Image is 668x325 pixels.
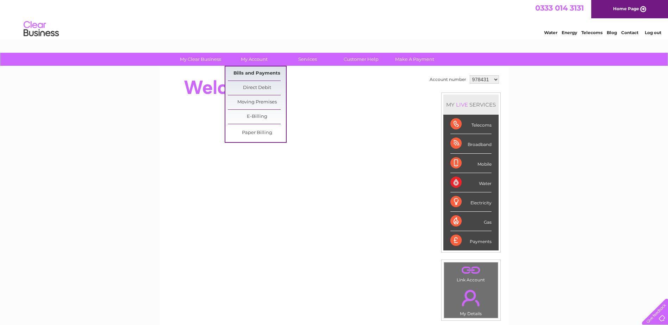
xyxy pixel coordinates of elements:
[168,4,501,34] div: Clear Business is a trading name of Verastar Limited (registered in [GEOGRAPHIC_DATA] No. 3667643...
[428,74,468,85] td: Account number
[450,115,492,134] div: Telecoms
[544,30,557,35] a: Water
[386,53,444,66] a: Make A Payment
[279,53,337,66] a: Services
[450,154,492,173] div: Mobile
[535,4,584,12] a: 0333 014 3131
[581,30,603,35] a: Telecoms
[607,30,617,35] a: Blog
[228,81,286,95] a: Direct Debit
[332,53,390,66] a: Customer Help
[228,126,286,140] a: Paper Billing
[225,53,283,66] a: My Account
[446,264,496,276] a: .
[444,262,498,284] td: Link Account
[645,30,661,35] a: Log out
[450,231,492,250] div: Payments
[444,284,498,318] td: My Details
[562,30,577,35] a: Energy
[621,30,638,35] a: Contact
[446,286,496,310] a: .
[171,53,230,66] a: My Clear Business
[228,110,286,124] a: E-Billing
[23,18,59,40] img: logo.png
[450,134,492,153] div: Broadband
[450,192,492,212] div: Electricity
[450,173,492,192] div: Water
[228,66,286,81] a: Bills and Payments
[450,212,492,231] div: Gas
[443,95,499,115] div: MY SERVICES
[228,95,286,109] a: Moving Premises
[455,101,469,108] div: LIVE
